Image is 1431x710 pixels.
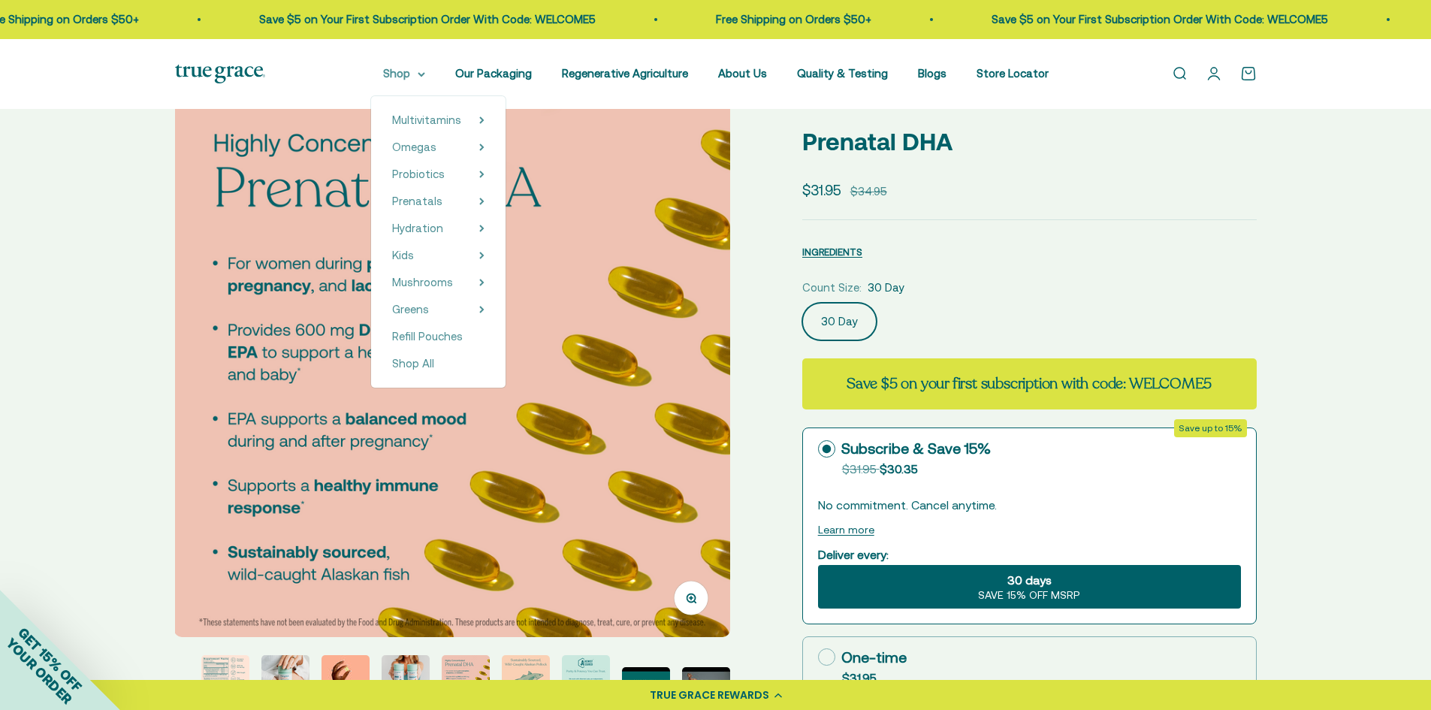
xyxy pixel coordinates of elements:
legend: Count Size: [802,279,862,297]
summary: Mushrooms [392,273,485,292]
a: Quality & Testing [797,67,888,80]
button: Go to item 8 [562,655,610,708]
a: Refill Pouches [392,328,485,346]
img: - For women during pre-conception, pregnancy, and lactation - Provides 600 mg DHA and 800 mg EPA ... [174,82,729,637]
summary: Hydration [392,219,485,237]
a: Greens [392,301,429,319]
sale-price: $31.95 [802,179,841,201]
img: Alaskan Pollock live a short life and do not bio-accumulate heavy metals and toxins the way older... [502,655,550,703]
span: GET 15% OFF [15,624,85,694]
a: Prenatals [392,192,442,210]
a: Blogs [918,67,946,80]
img: We work with Alkemist Labs, an independent, accredited botanical testing lab, to test the purity,... [562,655,610,703]
p: Save $5 on Your First Subscription Order With Code: WELCOME5 [980,11,1317,29]
button: Go to item 7 [502,655,550,708]
a: About Us [718,67,767,80]
button: INGREDIENTS [802,243,862,261]
a: Shop All [392,355,485,373]
strong: Save $5 on your first subscription with code: WELCOME5 [847,373,1212,394]
summary: Shop [383,65,425,83]
a: Hydration [392,219,443,237]
button: Go to item 9 [622,667,670,708]
span: Probiotics [392,168,445,180]
span: Kids [392,249,414,261]
img: We source our fish oil from Alaskan Pollock that have been freshly caught for human consumption i... [201,655,249,703]
p: Prenatal DHA [802,122,1257,161]
a: Kids [392,246,414,264]
img: - For women during pre-conception, pregnancy, and lactation - Provides 600 mg DHA and 800 mg EPA ... [442,655,490,703]
span: Shop All [392,357,434,370]
span: Multivitamins [392,113,461,126]
span: Prenatals [392,195,442,207]
a: Regenerative Agriculture [562,67,688,80]
button: Go to item 5 [382,655,430,708]
summary: Multivitamins [392,111,485,129]
span: Mushrooms [392,276,453,289]
span: 30 Day [868,279,904,297]
a: Multivitamins [392,111,461,129]
a: Probiotics [392,165,445,183]
summary: Kids [392,246,485,264]
summary: Greens [392,301,485,319]
button: Go to item 4 [322,655,370,708]
a: Omegas [392,138,436,156]
summary: Prenatals [392,192,485,210]
a: Free Shipping on Orders $50+ [705,13,860,26]
summary: Omegas [392,138,485,156]
a: Our Packaging [455,67,532,80]
button: Go to item 2 [201,655,249,708]
button: Go to item 3 [261,655,309,708]
span: Hydration [392,222,443,234]
img: Alaskan Pollock live a short life and do not bio-accumulate heavy metals and toxins the way older... [322,655,370,703]
div: TRUE GRACE REWARDS [650,687,769,703]
img: Our Prenatal product line provides a robust and comprehensive offering for a true foundation of h... [382,655,430,703]
img: For women during pre-conception, pregnancy, and lactation Provides 1400 mg of essential fatty aci... [261,655,309,703]
compare-at-price: $34.95 [850,183,887,201]
summary: Probiotics [392,165,485,183]
a: Mushrooms [392,273,453,292]
button: Go to item 6 [442,655,490,708]
span: Omegas [392,140,436,153]
a: Store Locator [977,67,1049,80]
span: Refill Pouches [392,330,463,343]
button: Go to item 10 [682,667,730,708]
span: Greens [392,303,429,316]
span: INGREDIENTS [802,246,862,258]
p: Save $5 on Your First Subscription Order With Code: WELCOME5 [248,11,584,29]
span: YOUR ORDER [3,635,75,707]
